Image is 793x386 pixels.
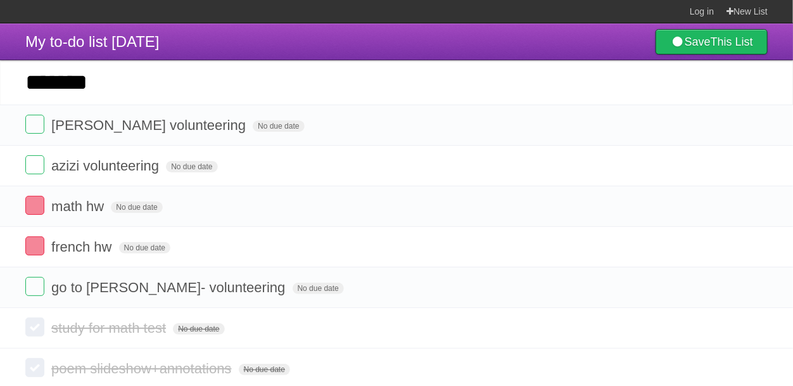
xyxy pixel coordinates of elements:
[25,155,44,174] label: Done
[51,239,115,255] span: french hw
[25,115,44,134] label: Done
[656,29,768,55] a: SaveThis List
[25,318,44,337] label: Done
[293,283,344,294] span: No due date
[253,120,304,132] span: No due date
[239,364,290,375] span: No due date
[51,198,107,214] span: math hw
[111,202,162,213] span: No due date
[51,117,249,133] span: [PERSON_NAME] volunteering
[711,35,753,48] b: This List
[51,361,234,376] span: poem slideshow+annotations
[25,277,44,296] label: Done
[25,358,44,377] label: Done
[51,158,162,174] span: azizi volunteering
[51,280,288,295] span: go to [PERSON_NAME]- volunteering
[166,161,217,172] span: No due date
[173,323,224,335] span: No due date
[25,33,160,50] span: My to-do list [DATE]
[25,236,44,255] label: Done
[119,242,170,254] span: No due date
[25,196,44,215] label: Done
[51,320,169,336] span: study for math test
